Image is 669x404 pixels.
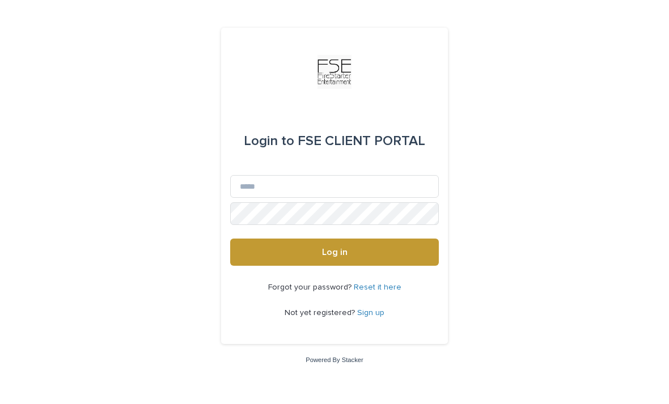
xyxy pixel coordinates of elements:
[357,309,384,317] a: Sign up
[244,125,425,157] div: FSE CLIENT PORTAL
[306,356,363,363] a: Powered By Stacker
[354,283,401,291] a: Reset it here
[244,134,294,148] span: Login to
[285,309,357,317] span: Not yet registered?
[230,239,439,266] button: Log in
[268,283,354,291] span: Forgot your password?
[317,55,352,89] img: Km9EesSdRbS9ajqhBzyo
[322,248,348,257] span: Log in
